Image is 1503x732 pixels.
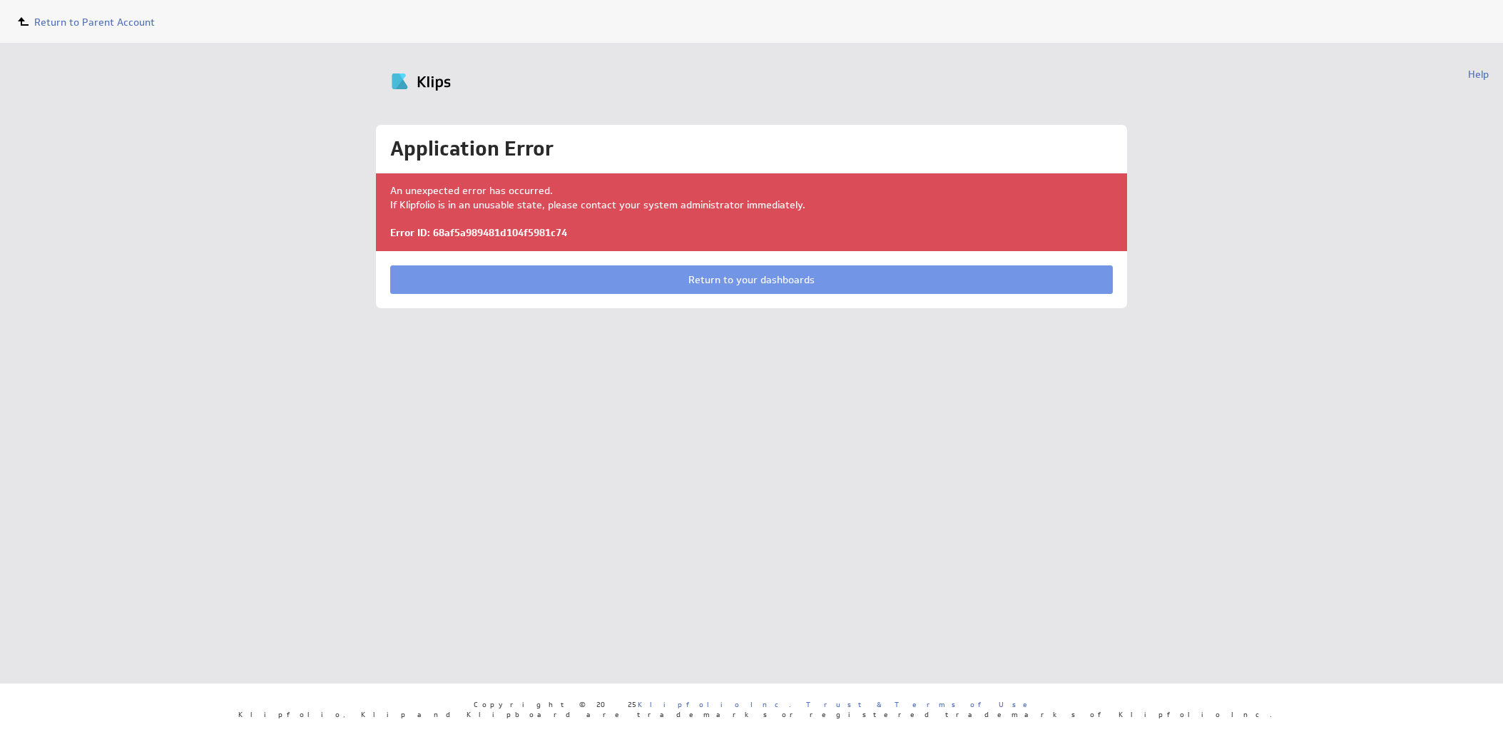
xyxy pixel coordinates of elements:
p: Error ID: 68af5a989481d104f5981c74 [390,226,1114,240]
img: Klipfolio klips logo [390,68,516,101]
span: Return to Parent Account [34,16,155,29]
span: Klipfolio, Klip and Klipboard are trademarks or registered trademarks of Klipfolio Inc. [238,711,1272,718]
span: Copyright © 2025 [474,701,791,708]
h1: Application Error [390,139,1114,159]
a: Return to your dashboards [390,265,1114,294]
a: Return to Parent Account [14,13,155,30]
a: Klipfolio Inc. [638,699,791,709]
p: An unexpected error has occurred. [390,184,1114,198]
img: to-parent.svg [14,13,31,30]
a: Trust & Terms of Use [806,699,1037,709]
p: If Klipfolio is in an unusable state, please contact your system administrator immediately. [390,198,1114,213]
a: Help [1468,68,1489,81]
